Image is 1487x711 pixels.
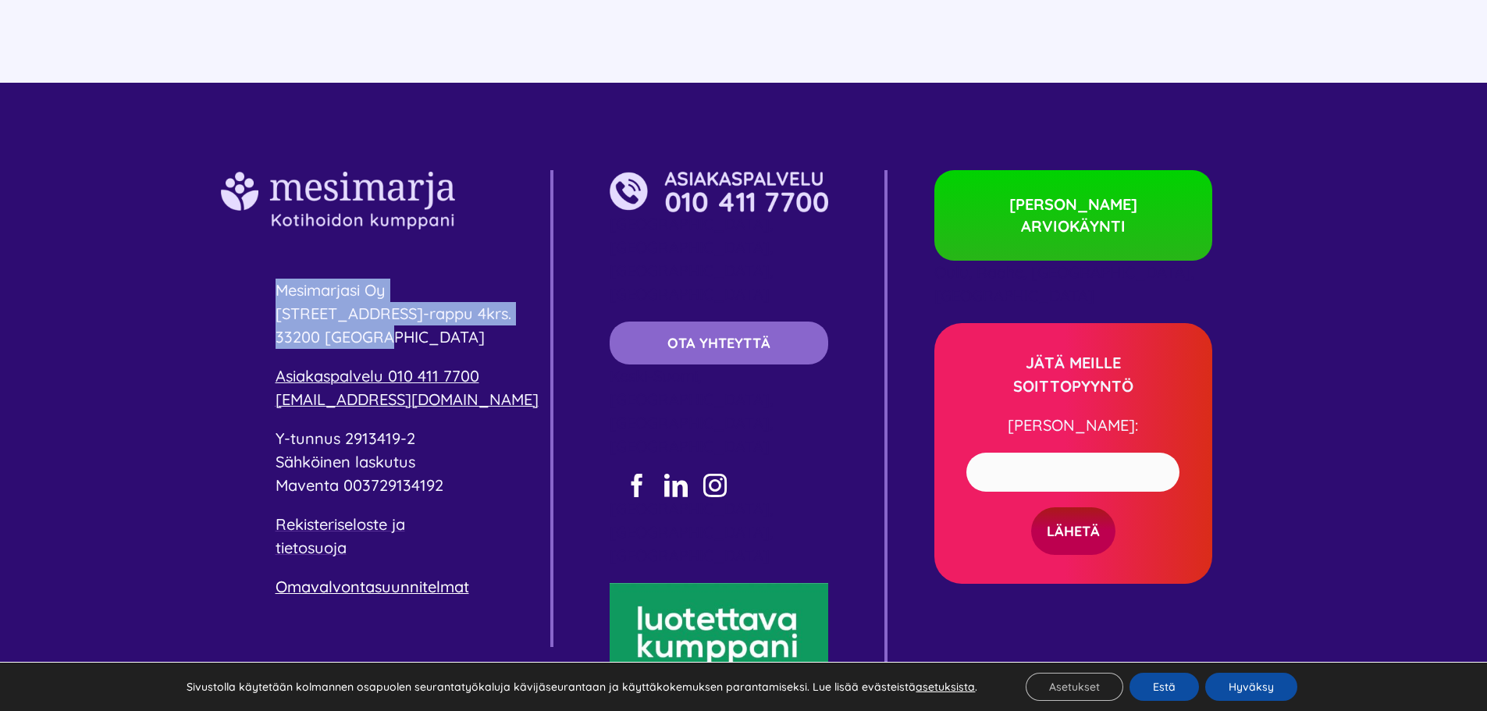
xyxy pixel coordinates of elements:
a: linkedin [664,474,688,497]
span: Maventa 003729134192 [276,475,443,495]
span: [STREET_ADDRESS]-rappu 4krs. [276,304,511,323]
button: Estä [1129,673,1199,701]
p: Sivustolla käytetään kolmannen osapuolen seurantatyökaluja kävijäseurantaan ja käyttäkokemuksen p... [187,680,977,694]
span: Mesimarjasi Oy [276,280,386,300]
button: Asetukset [1026,673,1123,701]
span: Sähköinen laskutus [276,452,415,471]
span: [PERSON_NAME] ARVIOKÄYNTI [973,194,1173,237]
span: 33200 [GEOGRAPHIC_DATA] [276,327,485,347]
span: Keski-Suomi, [GEOGRAPHIC_DATA], [GEOGRAPHIC_DATA], [GEOGRAPHIC_DATA] [610,366,773,456]
span: OTA YHTEYTTÄ [667,335,770,351]
a: Rekisteriseloste ja tietosuoja [276,514,405,557]
span: Oulu, Raahe, [GEOGRAPHIC_DATA], [GEOGRAPHIC_DATA] [934,262,1194,305]
span: Y-tunnus 2913419-2 [276,428,415,448]
a: [PERSON_NAME] ARVIOKÄYNTI [934,170,1212,261]
a: [EMAIL_ADDRESS][DOMAIN_NAME] [276,389,539,409]
form: Yhteydenottolomake [955,453,1190,555]
button: asetuksista [916,680,975,694]
input: LÄHETÄ [1031,507,1115,555]
a: 001Asset 6@2x [610,169,829,189]
span: [PERSON_NAME]: [1008,415,1138,435]
a: Asiakaspalvelu 010 411 7700 [276,366,479,386]
a: Omavalvontasuunnitelmat [276,577,469,596]
a: instagram [703,474,727,497]
a: 001Asset 5@2x [221,169,455,189]
span: [GEOGRAPHIC_DATA], [GEOGRAPHIC_DATA], [GEOGRAPHIC_DATA] [610,499,773,565]
a: OTA YHTEYTTÄ [610,322,829,364]
button: Hyväksy [1205,673,1297,701]
span: [GEOGRAPHIC_DATA], [GEOGRAPHIC_DATA], [GEOGRAPHIC_DATA], [GEOGRAPHIC_DATA] [610,214,773,304]
a: facebook [625,474,649,497]
strong: JÄTÄ MEILLE SOITTOPYYNTÖ [1013,353,1133,396]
